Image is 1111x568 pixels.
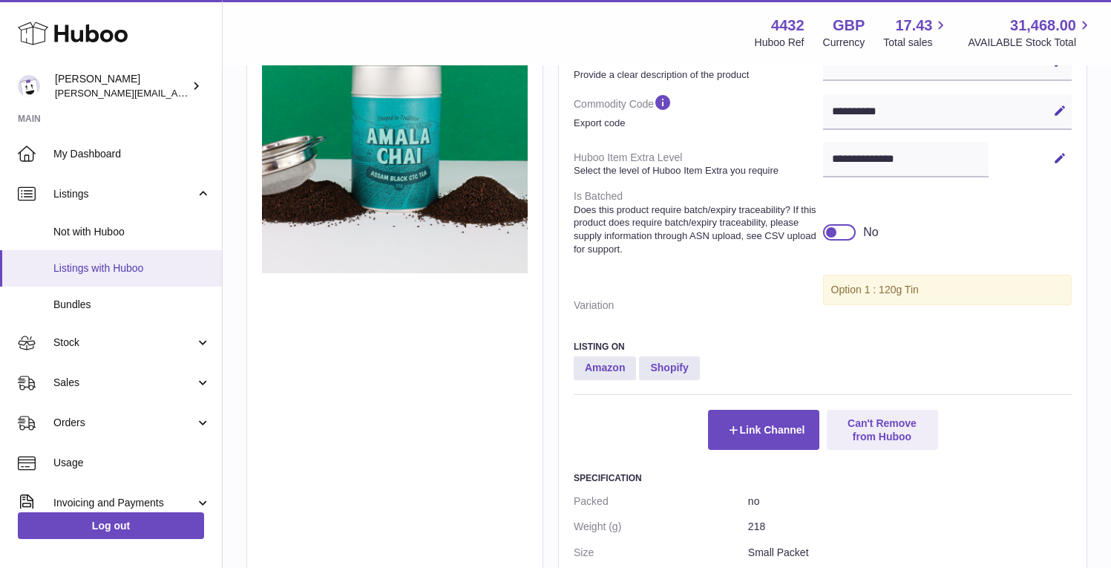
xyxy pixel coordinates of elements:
[53,187,195,201] span: Listings
[574,183,823,261] dt: Is Batched
[823,36,865,50] div: Currency
[895,16,932,36] span: 17.43
[262,7,528,273] img: IMG_7169.jpg
[755,36,804,50] div: Huboo Ref
[748,540,1072,566] dd: Small Packet
[748,489,1072,515] dd: no
[708,410,819,450] button: Link Channel
[863,224,878,241] div: No
[574,203,819,255] strong: Does this product require batch/expiry traceability? If this product does require batch/expiry tr...
[574,489,748,515] dt: Packed
[968,36,1093,50] span: AVAILABLE Stock Total
[18,75,40,97] img: akhil@amalachai.com
[574,356,636,380] strong: Amazon
[883,36,949,50] span: Total sales
[53,298,211,312] span: Bundles
[833,16,865,36] strong: GBP
[53,496,195,510] span: Invoicing and Payments
[53,225,211,239] span: Not with Huboo
[53,376,195,390] span: Sales
[574,540,748,566] dt: Size
[18,512,204,539] a: Log out
[53,416,195,430] span: Orders
[827,410,938,450] button: Can't Remove from Huboo
[53,456,211,470] span: Usage
[823,275,1072,305] div: Option 1 : 120g Tin
[53,261,211,275] span: Listings with Huboo
[574,145,823,183] dt: Huboo Item Extra Level
[883,16,949,50] a: 17.43 Total sales
[968,16,1093,50] a: 31,468.00 AVAILABLE Stock Total
[55,87,298,99] span: [PERSON_NAME][EMAIL_ADDRESS][DOMAIN_NAME]
[574,341,1072,353] h3: Listing On
[574,87,823,136] dt: Commodity Code
[53,336,195,350] span: Stock
[55,72,189,100] div: [PERSON_NAME]
[574,293,823,319] dt: Variation
[748,514,1072,540] dd: 218
[574,514,748,540] dt: Weight (g)
[1010,16,1076,36] span: 31,468.00
[771,16,804,36] strong: 4432
[574,68,819,82] strong: Provide a clear description of the product
[639,356,699,380] strong: Shopify
[53,147,211,161] span: My Dashboard
[574,117,819,130] strong: Export code
[574,472,1072,484] h3: Specification
[574,164,819,177] strong: Select the level of Huboo Item Extra you require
